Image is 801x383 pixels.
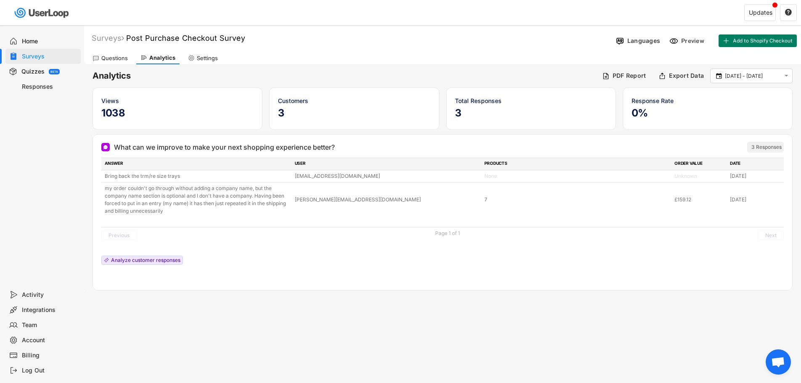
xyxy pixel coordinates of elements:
[681,37,706,45] div: Preview
[484,160,669,168] div: PRODUCTS
[22,306,77,314] div: Integrations
[22,37,77,45] div: Home
[101,107,254,119] h5: 1038
[22,321,77,329] div: Team
[730,196,780,203] div: [DATE]
[766,349,791,375] div: Open chat
[715,72,723,80] button: 
[278,96,430,105] div: Customers
[435,231,460,236] div: Page 1 of 1
[669,72,704,79] div: Export Data
[782,72,790,79] button: 
[22,53,77,61] div: Surveys
[103,145,108,150] img: Open Ended
[295,172,480,180] div: [EMAIL_ADDRESS][DOMAIN_NAME]
[149,54,175,61] div: Analytics
[632,96,784,105] div: Response Rate
[455,107,607,119] h5: 3
[22,351,77,359] div: Billing
[105,172,290,180] div: Bring back the trm/re size trays
[93,70,596,82] h6: Analytics
[101,231,137,240] button: Previous
[613,72,646,79] div: PDF Report
[22,367,77,375] div: Log Out
[616,37,624,45] img: Language%20Icon.svg
[785,72,788,79] text: 
[733,38,793,43] span: Add to Shopify Checkout
[105,185,290,215] div: my order couldn't go through without adding a company name, but the company name section is optio...
[730,160,780,168] div: DATE
[126,34,245,42] font: Post Purchase Checkout Survey
[785,8,792,16] text: 
[785,9,792,16] button: 
[114,142,335,152] div: What can we improve to make your next shopping experience better?
[749,10,772,16] div: Updates
[674,172,725,180] div: Unknown
[22,291,77,299] div: Activity
[716,72,722,79] text: 
[455,96,607,105] div: Total Responses
[22,336,77,344] div: Account
[111,258,180,263] div: Analyze customer responses
[101,96,254,105] div: Views
[484,172,669,180] div: None
[751,144,782,151] div: 3 Responses
[484,196,669,203] div: 7
[92,33,124,43] div: Surveys
[105,160,290,168] div: ANSWER
[22,83,77,91] div: Responses
[725,72,780,80] input: Select Date Range
[627,37,660,45] div: Languages
[674,160,725,168] div: ORDER VALUE
[13,4,72,21] img: userloop-logo-01.svg
[632,107,784,119] h5: 0%
[50,70,58,73] div: BETA
[674,196,725,203] div: £159.12
[758,231,784,240] button: Next
[295,196,480,203] div: [PERSON_NAME][EMAIL_ADDRESS][DOMAIN_NAME]
[295,160,480,168] div: USER
[197,55,218,62] div: Settings
[730,172,780,180] div: [DATE]
[719,34,797,47] button: Add to Shopify Checkout
[21,68,45,76] div: Quizzes
[101,55,128,62] div: Questions
[278,107,430,119] h5: 3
